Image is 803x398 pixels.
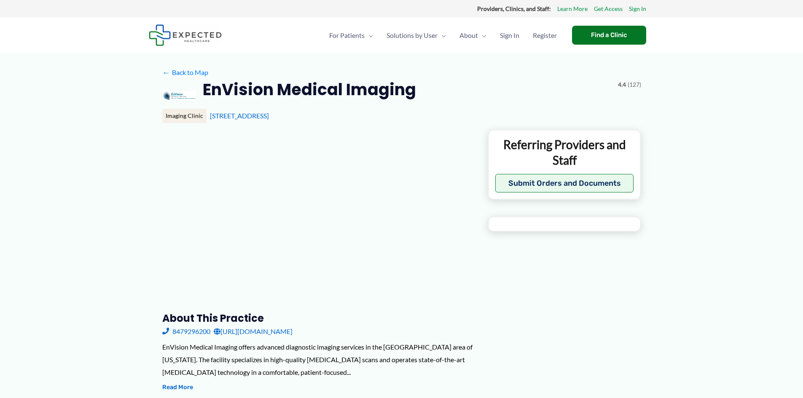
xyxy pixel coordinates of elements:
a: [URL][DOMAIN_NAME] [214,325,293,338]
a: Register [526,21,564,50]
nav: Primary Site Navigation [322,21,564,50]
a: ←Back to Map [162,66,208,79]
a: Solutions by UserMenu Toggle [380,21,453,50]
span: Sign In [500,21,519,50]
h2: EnVision Medical Imaging [203,79,416,100]
a: For PatientsMenu Toggle [322,21,380,50]
strong: Providers, Clinics, and Staff: [477,5,551,12]
a: [STREET_ADDRESS] [210,112,269,120]
p: Referring Providers and Staff [495,137,634,168]
img: Expected Healthcare Logo - side, dark font, small [149,24,222,46]
a: 8479296200 [162,325,210,338]
a: Find a Clinic [572,26,646,45]
button: Read More [162,382,193,393]
button: Submit Orders and Documents [495,174,634,192]
span: About [459,21,478,50]
span: For Patients [329,21,365,50]
div: EnVision Medical Imaging offers advanced diagnostic imaging services in the [GEOGRAPHIC_DATA] are... [162,341,475,378]
a: Sign In [493,21,526,50]
span: 4.4 [618,79,626,90]
a: Sign In [629,3,646,14]
a: Learn More [557,3,588,14]
a: AboutMenu Toggle [453,21,493,50]
span: (127) [628,79,641,90]
a: Get Access [594,3,623,14]
span: Register [533,21,557,50]
span: ← [162,68,170,76]
h3: About this practice [162,312,475,325]
span: Menu Toggle [438,21,446,50]
span: Solutions by User [387,21,438,50]
span: Menu Toggle [365,21,373,50]
div: Imaging Clinic [162,109,207,123]
span: Menu Toggle [478,21,486,50]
